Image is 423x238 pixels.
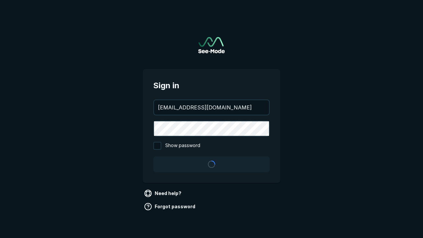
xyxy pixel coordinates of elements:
a: Need help? [143,188,184,199]
a: Go to sign in [198,37,225,53]
span: Show password [165,142,200,150]
a: Forgot password [143,201,198,212]
img: See-Mode Logo [198,37,225,53]
input: your@email.com [154,100,269,115]
span: Sign in [153,80,270,92]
